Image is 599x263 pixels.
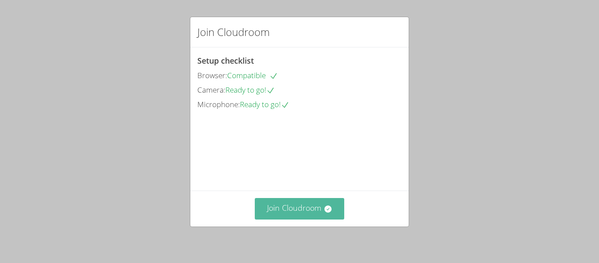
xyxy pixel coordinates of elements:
h2: Join Cloudroom [197,24,270,40]
span: Compatible [227,70,278,80]
button: Join Cloudroom [255,198,345,220]
span: Browser: [197,70,227,80]
span: Ready to go! [225,85,275,95]
span: Setup checklist [197,55,254,66]
span: Ready to go! [240,99,289,109]
span: Microphone: [197,99,240,109]
span: Camera: [197,85,225,95]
